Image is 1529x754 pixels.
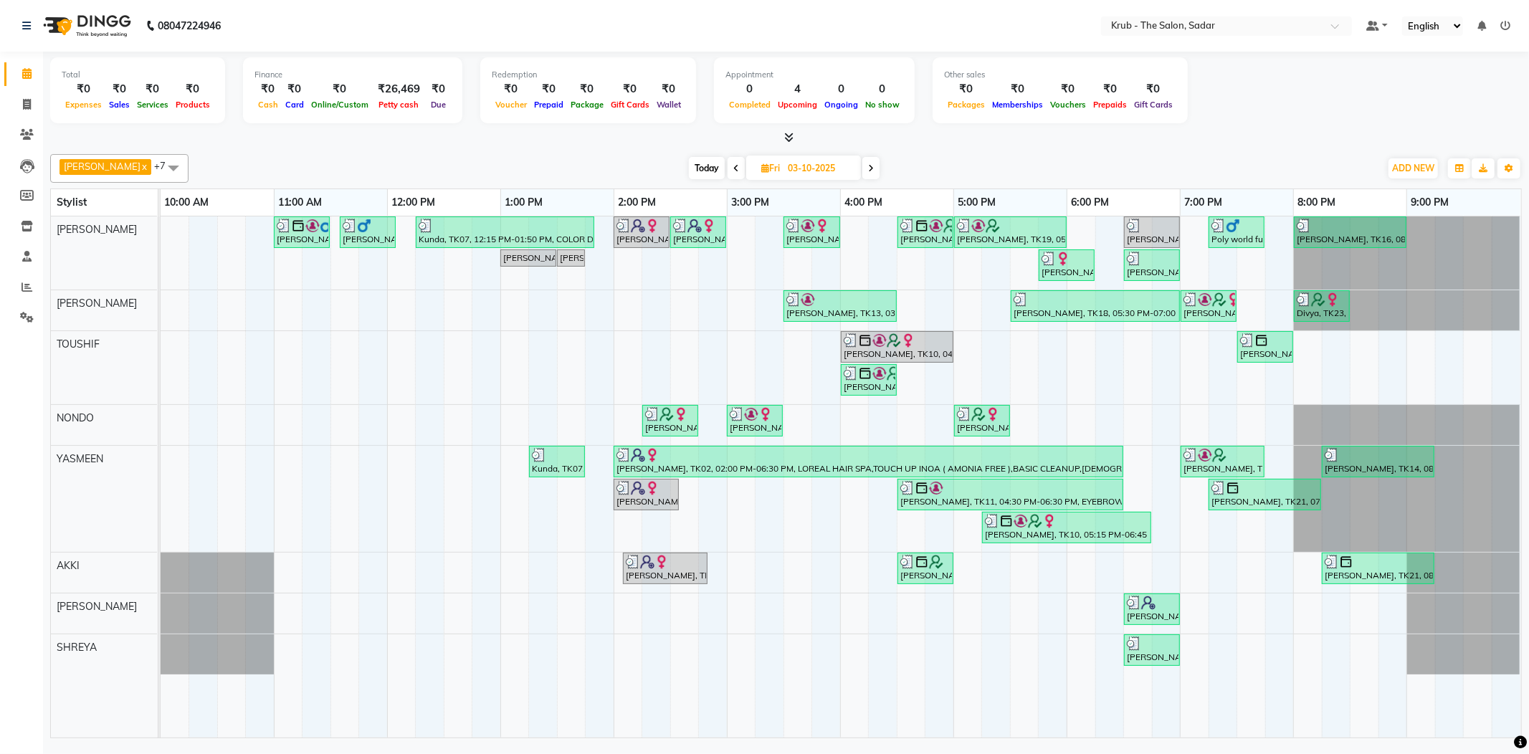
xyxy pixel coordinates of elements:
[1125,252,1178,279] div: [PERSON_NAME], TK14, 06:30 PM-07:00 PM, TONGS
[614,192,659,213] a: 2:00 PM
[615,481,677,508] div: [PERSON_NAME], TK02, 02:00 PM-02:35 PM, LB FACE CLEAN-UP
[607,100,653,110] span: Gift Cards
[624,555,706,582] div: [PERSON_NAME], TK02, 02:05 PM-02:50 PM, [PERSON_NAME] BUTTER HAIR SPA
[944,69,1176,81] div: Other sales
[989,81,1047,97] div: ₹0
[158,6,221,46] b: 08047224946
[105,100,133,110] span: Sales
[1182,448,1263,475] div: [PERSON_NAME], TK19, 07:00 PM-07:45 PM, LB FACE D-TAN
[64,161,140,172] span: [PERSON_NAME]
[821,81,862,97] div: 0
[341,219,394,246] div: [PERSON_NAME], TK03, 11:35 AM-12:05 PM, [DEMOGRAPHIC_DATA] HAIR CUT
[1210,481,1320,508] div: [PERSON_NAME], TK21, 07:15 PM-08:15 PM, EYEBROW,UPPERLIP
[956,407,1009,434] div: [PERSON_NAME], TK08, 05:00 PM-05:30 PM, CROWN TOUCHUP
[841,192,886,213] a: 4:00 PM
[105,81,133,97] div: ₹0
[426,81,451,97] div: ₹0
[653,81,685,97] div: ₹0
[57,411,94,424] span: NONDO
[492,69,685,81] div: Redemption
[785,292,895,320] div: [PERSON_NAME], TK13, 03:30 PM-04:30 PM, TOUCH UP MAJIREL ( WITH AMONIA )
[57,452,103,465] span: YASMEEN
[862,81,903,97] div: 0
[821,100,862,110] span: Ongoing
[57,600,137,613] span: [PERSON_NAME]
[1294,192,1339,213] a: 8:00 PM
[1012,292,1178,320] div: [PERSON_NAME], TK18, 05:30 PM-07:00 PM, TOUCH UP INOA ( AMONIA FREE ),REGULAR BLOWDRY
[785,219,839,246] div: [PERSON_NAME], TK05, 03:30 PM-04:00 PM, [DEMOGRAPHIC_DATA] HAIR CUT
[899,555,952,582] div: [PERSON_NAME], TK12, 04:30 PM-05:00 PM, SHAVING
[254,100,282,110] span: Cash
[282,100,308,110] span: Card
[1067,192,1113,213] a: 6:00 PM
[275,192,326,213] a: 11:00 AM
[728,407,781,434] div: [PERSON_NAME], TK05, 03:00 PM-03:30 PM, REGULAR PEDICURE
[725,81,774,97] div: 0
[1130,81,1176,97] div: ₹0
[1040,252,1093,279] div: [PERSON_NAME], TK15, 05:45 PM-06:15 PM, REGULAR BLOWDRY
[161,192,212,213] a: 10:00 AM
[308,81,372,97] div: ₹0
[983,514,1150,541] div: [PERSON_NAME], TK10, 05:15 PM-06:45 PM, EYEBROW,REGULAR UNDERARMS WAX,UPPERLIP
[308,100,372,110] span: Online/Custom
[567,100,607,110] span: Package
[725,100,774,110] span: Completed
[899,219,952,246] div: [PERSON_NAME], TK10, 04:30 PM-05:00 PM, [DEMOGRAPHIC_DATA] HAIR CUT
[37,6,135,46] img: logo
[644,407,697,434] div: [PERSON_NAME], TK09, 02:15 PM-02:45 PM, Hair Wash
[758,163,783,173] span: Fri
[1295,292,1348,320] div: Divya, TK23, 08:00 PM-08:30 PM, REGULAR BLOWDRY
[944,81,989,97] div: ₹0
[1047,100,1090,110] span: Vouchers
[1181,192,1226,213] a: 7:00 PM
[492,81,530,97] div: ₹0
[530,448,584,475] div: Kunda, TK07, 01:15 PM-01:45 PM, [GEOGRAPHIC_DATA]
[1407,192,1452,213] a: 9:00 PM
[62,100,105,110] span: Expenses
[530,81,567,97] div: ₹0
[140,161,147,172] a: x
[1392,163,1434,173] span: ADD NEW
[492,100,530,110] span: Voucher
[1210,219,1263,246] div: Poly world furniture, TK06, 07:15 PM-07:45 PM, [DEMOGRAPHIC_DATA] HAIR CUT
[653,100,685,110] span: Wallet
[842,366,895,393] div: [PERSON_NAME], TK10, 04:00 PM-04:30 PM, CROWN TOUCHUP
[615,219,668,246] div: [PERSON_NAME], TK02, 02:00 PM-02:30 PM, [DEMOGRAPHIC_DATA] HAIR CUT
[1323,448,1433,475] div: [PERSON_NAME], TK14, 08:15 PM-09:15 PM, EYEBROW (₹70),UPPERLIP (₹40),FORHEAD (₹40)
[1295,219,1405,246] div: [PERSON_NAME], TK16, 08:00 PM-09:00 PM, [DEMOGRAPHIC_DATA] HAIR CUT,B/TRIMMING (₹200)
[615,448,1122,475] div: [PERSON_NAME], TK02, 02:00 PM-06:30 PM, LOREAL HAIR SPA,TOUCH UP INOA ( AMONIA FREE ),BASIC CLEAN...
[172,81,214,97] div: ₹0
[388,192,439,213] a: 12:00 PM
[57,338,100,350] span: TOUSHIF
[774,100,821,110] span: Upcoming
[567,81,607,97] div: ₹0
[57,297,137,310] span: [PERSON_NAME]
[989,100,1047,110] span: Memberships
[133,100,172,110] span: Services
[275,219,328,246] div: [PERSON_NAME], TK22, 11:00 AM-11:30 AM, B/STYLING
[172,100,214,110] span: Products
[530,100,567,110] span: Prepaid
[376,100,423,110] span: Petty cash
[62,69,214,81] div: Total
[1125,636,1178,664] div: [PERSON_NAME], TK18, 06:30 PM-07:00 PM, REGULAR PEDICURE
[417,219,593,246] div: Kunda, TK07, 12:15 PM-01:50 PM, COLOR DEPOSITE,TOUCH UP MAJIREL ( WITH AMONIA )
[57,223,137,236] span: [PERSON_NAME]
[502,252,555,264] div: [PERSON_NAME], TK01, 01:00 PM-01:30 PM, B/STYLING
[133,81,172,97] div: ₹0
[944,100,989,110] span: Packages
[842,333,952,361] div: [PERSON_NAME], TK10, 04:00 PM-05:00 PM, TOUCH UP INOA ( AMONIA FREE )
[57,641,97,654] span: SHREYA
[501,192,546,213] a: 1:00 PM
[862,100,903,110] span: No show
[956,219,1065,246] div: [PERSON_NAME], TK19, 05:00 PM-06:00 PM, [DEMOGRAPHIC_DATA] HAIR CUT,B/STYLING
[728,192,773,213] a: 3:00 PM
[1239,333,1292,361] div: [PERSON_NAME], TK20, 07:30 PM-08:00 PM, TONGS
[1182,292,1235,320] div: [PERSON_NAME], TK17, 07:00 PM-07:30 PM, BLOWDRY WITH OUT CURLS
[282,81,308,97] div: ₹0
[689,157,725,179] span: Today
[899,481,1122,508] div: [PERSON_NAME], TK11, 04:30 PM-06:30 PM, EYEBROW,REGULAR FULL ARMS WAX,RICA UNDERARMS WAX,UPPERLIP
[254,81,282,97] div: ₹0
[1125,219,1178,246] div: [PERSON_NAME], TK14, 06:30 PM-07:00 PM, REGULAR BLOWDRY
[607,81,653,97] div: ₹0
